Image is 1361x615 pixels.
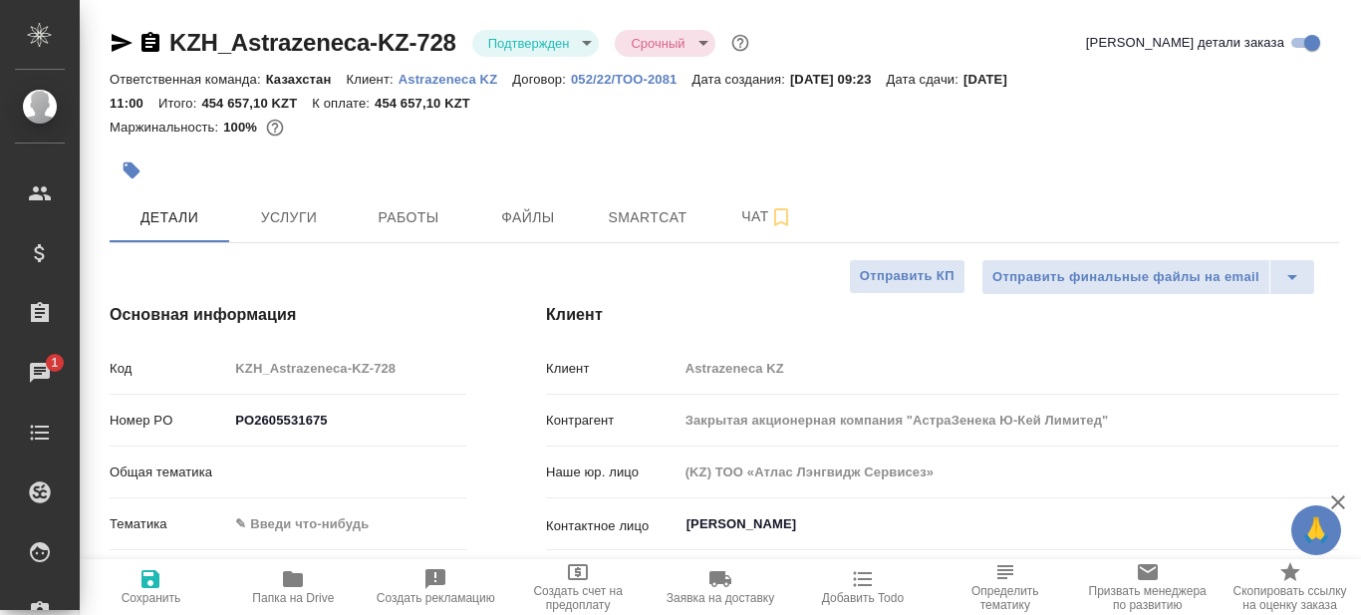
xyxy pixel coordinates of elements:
div: ✎ Введи что-нибудь [235,514,442,534]
button: 0.00 KZT; 288.00 RUB; [262,115,288,141]
span: Отправить финальные файлы на email [992,266,1259,289]
input: Пустое поле [679,458,1339,486]
button: Срочный [625,35,690,52]
input: ✎ Введи что-нибудь [228,406,466,435]
span: Скопировать ссылку на оценку заказа [1230,584,1349,612]
p: [DATE] 09:23 [790,72,887,87]
div: Подтвержден [472,30,600,57]
h4: Основная информация [110,303,466,327]
p: Маржинальность: [110,120,223,135]
p: Общая тематика [110,462,228,482]
button: Скопировать ссылку [138,31,162,55]
span: Заявка на доставку [667,591,774,605]
span: Услуги [241,205,337,230]
button: Заявка на доставку [650,559,792,615]
input: Пустое поле [679,354,1339,383]
button: Сохранить [80,559,222,615]
span: Отправить КП [860,265,954,288]
a: 052/22/ТОО-2081 [571,70,692,87]
span: Создать счет на предоплату [519,584,638,612]
span: 1 [39,353,70,373]
p: Код [110,359,228,379]
p: Контрагент [546,411,679,431]
span: Детали [122,205,217,230]
span: Определить тематику [946,584,1064,612]
p: 052/22/ТОО-2081 [571,72,692,87]
p: Тематика [110,514,228,534]
button: Создать счет на предоплату [507,559,650,615]
span: Создать рекламацию [377,591,495,605]
p: 454 657,10 KZT [201,96,312,111]
button: Добавить Todo [791,559,934,615]
button: Добавить тэг [110,149,153,192]
div: Подтвержден [615,30,714,57]
p: Наше юр. лицо [546,462,679,482]
p: Astrazeneca KZ [399,72,513,87]
input: Пустое поле [228,354,466,383]
button: Призвать менеджера по развитию [1076,559,1219,615]
p: К оплате: [312,96,375,111]
a: KZH_Astrazeneca-KZ-728 [169,29,456,56]
span: Работы [361,205,456,230]
svg: Подписаться [769,205,793,229]
p: Номер PO [110,411,228,431]
p: Контактное лицо [546,516,679,536]
button: Отправить КП [849,259,965,294]
div: split button [981,259,1315,295]
span: Smartcat [600,205,695,230]
p: Дата создания: [691,72,789,87]
a: Astrazeneca KZ [399,70,513,87]
button: Доп статусы указывают на важность/срочность заказа [727,30,753,56]
button: Скопировать ссылку на оценку заказа [1219,559,1361,615]
p: Итого: [158,96,201,111]
p: Клиент [546,359,679,379]
button: 🙏 [1291,505,1341,555]
button: Определить тематику [934,559,1076,615]
span: Чат [719,204,815,229]
button: Создать рекламацию [365,559,507,615]
a: 1 [5,348,75,398]
p: Договор: [512,72,571,87]
span: Добавить Todo [822,591,904,605]
button: Папка на Drive [222,559,365,615]
p: Ответственная команда: [110,72,266,87]
p: 454 657,10 KZT [375,96,485,111]
button: Скопировать ссылку для ЯМессенджера [110,31,134,55]
span: Папка на Drive [252,591,334,605]
span: Файлы [480,205,576,230]
h4: Клиент [546,303,1339,327]
button: Отправить финальные файлы на email [981,259,1270,295]
button: Подтвержден [482,35,576,52]
input: Пустое поле [679,406,1339,435]
p: Дата сдачи: [887,72,963,87]
p: Клиент: [346,72,398,87]
span: [PERSON_NAME] детали заказа [1086,33,1284,53]
p: Казахстан [266,72,347,87]
p: 100% [223,120,262,135]
span: Сохранить [122,591,181,605]
span: 🙏 [1299,509,1333,551]
div: ✎ Введи что-нибудь [228,507,466,541]
div: ​ [228,456,466,489]
span: Призвать менеджера по развитию [1088,584,1207,612]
